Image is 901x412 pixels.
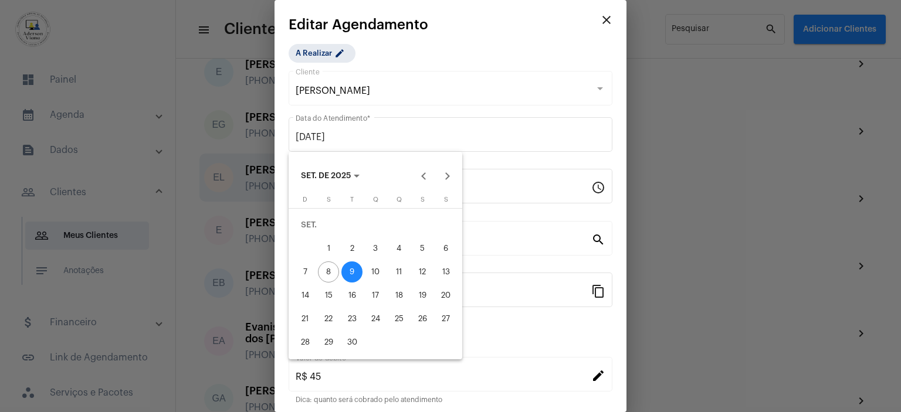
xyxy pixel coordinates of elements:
[434,237,458,260] button: 6 de setembro de 2025
[317,260,340,284] button: 8 de setembro de 2025
[365,238,386,259] div: 3
[317,284,340,307] button: 15 de setembro de 2025
[340,307,364,331] button: 23 de setembro de 2025
[341,285,363,306] div: 16
[318,261,339,282] div: 8
[412,308,433,329] div: 26
[293,260,317,284] button: 7 de setembro de 2025
[364,237,387,260] button: 3 de setembro de 2025
[303,196,307,203] span: D
[435,308,456,329] div: 27
[327,196,331,203] span: S
[341,332,363,353] div: 30
[364,260,387,284] button: 10 de setembro de 2025
[411,260,434,284] button: 12 de setembro de 2025
[294,332,316,353] div: 28
[293,307,317,331] button: 21 de setembro de 2025
[340,260,364,284] button: 9 de setembro de 2025
[364,284,387,307] button: 17 de setembro de 2025
[341,308,363,329] div: 23
[365,285,386,306] div: 17
[293,284,317,307] button: 14 de setembro de 2025
[412,285,433,306] div: 19
[292,165,369,188] button: Choose month and year
[373,196,378,203] span: Q
[317,237,340,260] button: 1 de setembro de 2025
[340,331,364,354] button: 30 de setembro de 2025
[412,238,433,259] div: 5
[293,331,317,354] button: 28 de setembro de 2025
[388,238,409,259] div: 4
[341,261,363,282] div: 9
[387,237,411,260] button: 4 de setembro de 2025
[318,285,339,306] div: 15
[318,308,339,329] div: 22
[317,331,340,354] button: 29 de setembro de 2025
[388,285,409,306] div: 18
[340,237,364,260] button: 2 de setembro de 2025
[340,284,364,307] button: 16 de setembro de 2025
[444,196,448,203] span: S
[435,238,456,259] div: 6
[388,261,409,282] div: 11
[387,260,411,284] button: 11 de setembro de 2025
[388,308,409,329] div: 25
[411,284,434,307] button: 19 de setembro de 2025
[365,261,386,282] div: 10
[294,308,316,329] div: 21
[434,260,458,284] button: 13 de setembro de 2025
[411,307,434,331] button: 26 de setembro de 2025
[301,172,351,181] span: SET. DE 2025
[341,238,363,259] div: 2
[412,261,433,282] div: 12
[387,284,411,307] button: 18 de setembro de 2025
[364,307,387,331] button: 24 de setembro de 2025
[387,307,411,331] button: 25 de setembro de 2025
[412,165,436,188] button: Previous month
[350,196,354,203] span: T
[434,284,458,307] button: 20 de setembro de 2025
[411,237,434,260] button: 5 de setembro de 2025
[318,238,339,259] div: 1
[434,307,458,331] button: 27 de setembro de 2025
[436,165,459,188] button: Next month
[435,285,456,306] div: 20
[435,261,456,282] div: 13
[397,196,402,203] span: Q
[317,307,340,331] button: 22 de setembro de 2025
[365,308,386,329] div: 24
[294,285,316,306] div: 14
[318,332,339,353] div: 29
[421,196,425,203] span: S
[294,261,316,282] div: 7
[293,213,458,237] td: SET.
